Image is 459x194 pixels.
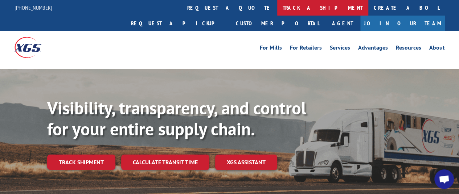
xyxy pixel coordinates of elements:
[396,45,421,53] a: Resources
[215,155,277,170] a: XGS ASSISTANT
[325,16,360,31] a: Agent
[126,16,230,31] a: Request a pickup
[358,45,388,53] a: Advantages
[330,45,350,53] a: Services
[230,16,325,31] a: Customer Portal
[15,4,52,11] a: [PHONE_NUMBER]
[434,169,454,189] a: Open chat
[360,16,445,31] a: Join Our Team
[121,155,209,170] a: Calculate transit time
[260,45,282,53] a: For Mills
[429,45,445,53] a: About
[290,45,322,53] a: For Retailers
[47,155,115,170] a: Track shipment
[47,97,306,140] b: Visibility, transparency, and control for your entire supply chain.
